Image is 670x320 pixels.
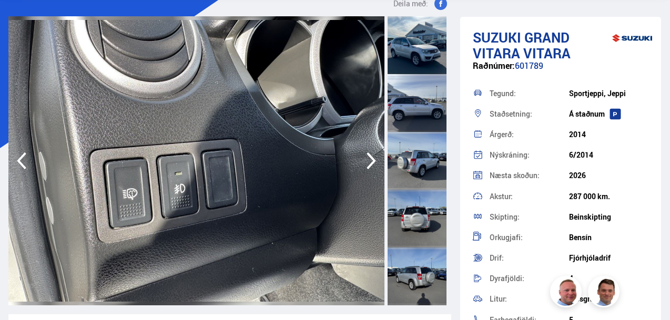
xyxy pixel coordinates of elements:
[8,16,384,305] img: 3470816.jpeg
[473,60,515,71] span: Raðnúmer:
[8,4,40,36] button: Opna LiveChat spjallviðmót
[490,254,569,262] div: Drif:
[490,213,569,221] div: Skipting:
[611,22,653,55] img: brand logo
[490,275,569,282] div: Dyrafjöldi:
[490,131,569,138] div: Árgerð:
[473,28,521,47] span: Suzuki
[569,110,648,118] div: Á staðnum
[590,277,621,309] img: FbJEzSuNWCJXmdc-.webp
[569,233,648,242] div: Bensín
[569,130,648,139] div: 2014
[490,295,569,303] div: Litur:
[473,28,571,63] span: Grand Vitara VITARA
[569,213,648,221] div: Beinskipting
[569,192,648,201] div: 287 000 km.
[569,151,648,159] div: 6/2014
[569,89,648,98] div: Sportjeppi, Jeppi
[473,61,649,81] div: 601789
[490,90,569,97] div: Tegund:
[569,254,648,262] div: Fjórhjóladrif
[569,171,648,180] div: 2026
[490,172,569,179] div: Næsta skoðun:
[490,234,569,241] div: Orkugjafi:
[490,151,569,159] div: Nýskráning:
[569,274,648,283] div: 4
[490,110,569,118] div: Staðsetning:
[552,277,583,309] img: siFngHWaQ9KaOqBr.png
[490,193,569,200] div: Akstur:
